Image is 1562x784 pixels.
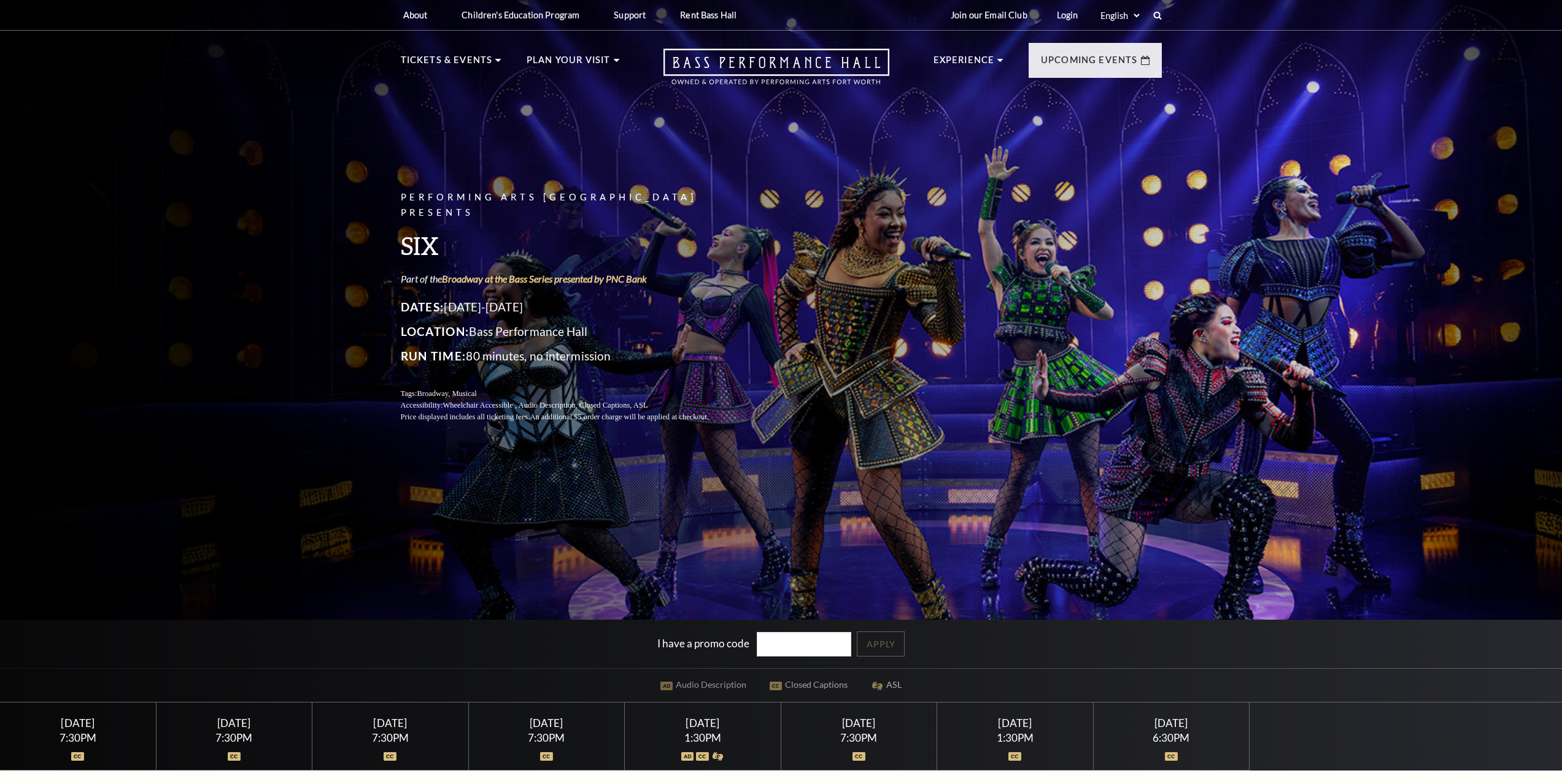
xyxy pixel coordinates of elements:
div: 7:30PM [327,733,454,743]
div: [DATE] [171,717,297,729]
span: Location: [401,324,470,338]
p: Children's Education Program [462,10,579,20]
img: icon_oc.svg [853,752,865,761]
div: 1:30PM [952,733,1078,743]
div: 7:30PM [795,733,922,743]
p: [DATE]-[DATE] [401,297,738,317]
img: icon_asla.svg [711,752,724,761]
p: Plan Your Visit [527,53,611,75]
p: Upcoming Events [1041,53,1138,75]
div: [DATE] [640,717,766,729]
label: I have a promo code [657,636,749,649]
div: [DATE] [327,717,454,729]
div: [DATE] [15,717,141,729]
select: Select: [1098,10,1142,21]
img: icon_oc.svg [1165,752,1178,761]
div: 1:30PM [640,733,766,743]
span: Broadway, Musical [417,389,476,398]
div: [DATE] [795,717,922,729]
p: About [403,10,428,20]
p: Rent Bass Hall [680,10,737,20]
p: Support [614,10,646,20]
p: Experience [934,53,995,75]
p: Tags: [401,388,738,400]
img: icon_oc.svg [540,752,553,761]
span: Run Time: [401,349,466,363]
p: Bass Performance Hall [401,322,738,341]
img: icon_oc.svg [71,752,84,761]
div: 7:30PM [171,733,297,743]
p: 80 minutes, no intermission [401,346,738,366]
div: 7:30PM [15,733,141,743]
div: [DATE] [483,717,609,729]
img: icon_oc.svg [1008,752,1021,761]
div: [DATE] [952,717,1078,729]
img: icon_oc.svg [696,752,709,761]
p: Accessibility: [401,400,738,411]
p: Tickets & Events [401,53,493,75]
div: 6:30PM [1108,733,1234,743]
p: Performing Arts [GEOGRAPHIC_DATA] Presents [401,190,738,221]
span: Dates: [401,300,444,314]
h3: SIX [401,230,738,261]
span: An additional $5 order charge will be applied at checkout. [530,413,708,421]
p: Part of the [401,272,738,286]
img: icon_oc.svg [384,752,396,761]
div: [DATE] [1108,717,1234,729]
img: icon_ad.svg [681,752,694,761]
a: Broadway at the Bass Series presented by PNC Bank [442,273,647,284]
div: 7:30PM [483,733,609,743]
img: icon_oc.svg [228,752,241,761]
span: Wheelchair Accessible , Audio Description, Closed Captions, ASL [443,401,648,409]
p: Price displayed includes all ticketing fees. [401,411,738,423]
